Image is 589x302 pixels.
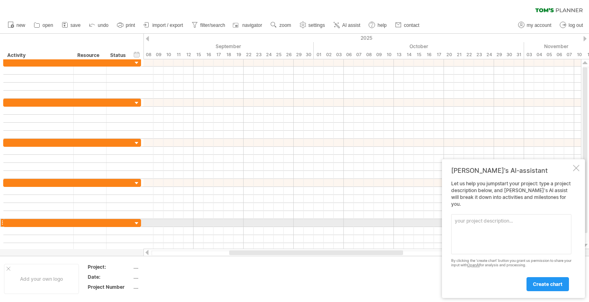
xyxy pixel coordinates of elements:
div: Wednesday, 29 October 2025 [494,51,504,59]
a: import / export [141,20,186,30]
div: Monday, 20 October 2025 [444,51,454,59]
span: log out [569,22,583,28]
a: contact [393,20,422,30]
div: Friday, 26 September 2025 [284,51,294,59]
div: Thursday, 2 October 2025 [324,51,334,59]
span: AI assist [342,22,360,28]
a: log out [558,20,585,30]
a: undo [87,20,111,30]
div: Activity [7,51,69,59]
a: OpenAI [467,263,480,267]
div: Wednesday, 22 October 2025 [464,51,474,59]
div: Monday, 8 September 2025 [143,51,153,59]
span: contact [404,22,420,28]
div: Monday, 3 November 2025 [524,51,534,59]
div: Thursday, 11 September 2025 [173,51,184,59]
div: Let us help you jumpstart your project: type a project description below, and [PERSON_NAME]'s AI ... [451,180,571,291]
a: zoom [268,20,293,30]
div: Thursday, 25 September 2025 [274,51,284,59]
div: Thursday, 16 October 2025 [424,51,434,59]
span: print [126,22,135,28]
div: Monday, 10 November 2025 [574,51,584,59]
div: Thursday, 9 October 2025 [374,51,384,59]
div: Thursday, 23 October 2025 [474,51,484,59]
div: Monday, 29 September 2025 [294,51,304,59]
div: Monday, 6 October 2025 [344,51,354,59]
div: Project: [88,263,132,270]
div: Friday, 7 November 2025 [564,51,574,59]
span: my account [527,22,551,28]
span: zoom [279,22,291,28]
span: settings [309,22,325,28]
a: navigator [232,20,264,30]
div: Add your own logo [4,264,79,294]
a: filter/search [190,20,228,30]
div: Wednesday, 8 October 2025 [364,51,374,59]
a: settings [298,20,327,30]
div: Friday, 3 October 2025 [334,51,344,59]
div: .... [133,274,201,280]
span: undo [98,22,109,28]
a: open [32,20,56,30]
div: October 2025 [314,42,524,51]
div: By clicking the 'create chart' button you grant us permission to share your input with for analys... [451,259,571,268]
div: Wednesday, 5 November 2025 [544,51,554,59]
div: Thursday, 6 November 2025 [554,51,564,59]
a: help [367,20,389,30]
div: Wednesday, 1 October 2025 [314,51,324,59]
div: Wednesday, 15 October 2025 [414,51,424,59]
div: Project Number [88,284,132,290]
a: AI assist [331,20,363,30]
span: help [377,22,387,28]
div: Wednesday, 17 September 2025 [214,51,224,59]
div: Tuesday, 7 October 2025 [354,51,364,59]
span: filter/search [200,22,225,28]
div: Resource [77,51,102,59]
div: Tuesday, 16 September 2025 [204,51,214,59]
div: Date: [88,274,132,280]
a: my account [516,20,554,30]
div: Tuesday, 23 September 2025 [254,51,264,59]
div: .... [133,263,201,270]
span: new [16,22,25,28]
div: Tuesday, 9 September 2025 [153,51,163,59]
div: Monday, 13 October 2025 [394,51,404,59]
span: save [71,22,81,28]
span: import / export [152,22,183,28]
div: Tuesday, 4 November 2025 [534,51,544,59]
div: Friday, 31 October 2025 [514,51,524,59]
a: save [60,20,83,30]
div: September 2025 [93,42,314,51]
div: Thursday, 30 October 2025 [504,51,514,59]
span: open [42,22,53,28]
div: Wednesday, 24 September 2025 [264,51,274,59]
a: create chart [526,277,569,291]
div: Friday, 24 October 2025 [484,51,494,59]
div: Friday, 19 September 2025 [234,51,244,59]
a: print [115,20,137,30]
div: Friday, 17 October 2025 [434,51,444,59]
a: new [6,20,28,30]
div: Monday, 15 September 2025 [194,51,204,59]
div: Tuesday, 21 October 2025 [454,51,464,59]
div: .... [133,284,201,290]
div: [PERSON_NAME]'s AI-assistant [451,166,571,174]
span: navigator [242,22,262,28]
div: Status [110,51,128,59]
div: Friday, 10 October 2025 [384,51,394,59]
div: Thursday, 18 September 2025 [224,51,234,59]
div: Tuesday, 14 October 2025 [404,51,414,59]
div: Wednesday, 10 September 2025 [163,51,173,59]
span: create chart [533,281,563,287]
div: Tuesday, 30 September 2025 [304,51,314,59]
div: Monday, 22 September 2025 [244,51,254,59]
div: Friday, 12 September 2025 [184,51,194,59]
